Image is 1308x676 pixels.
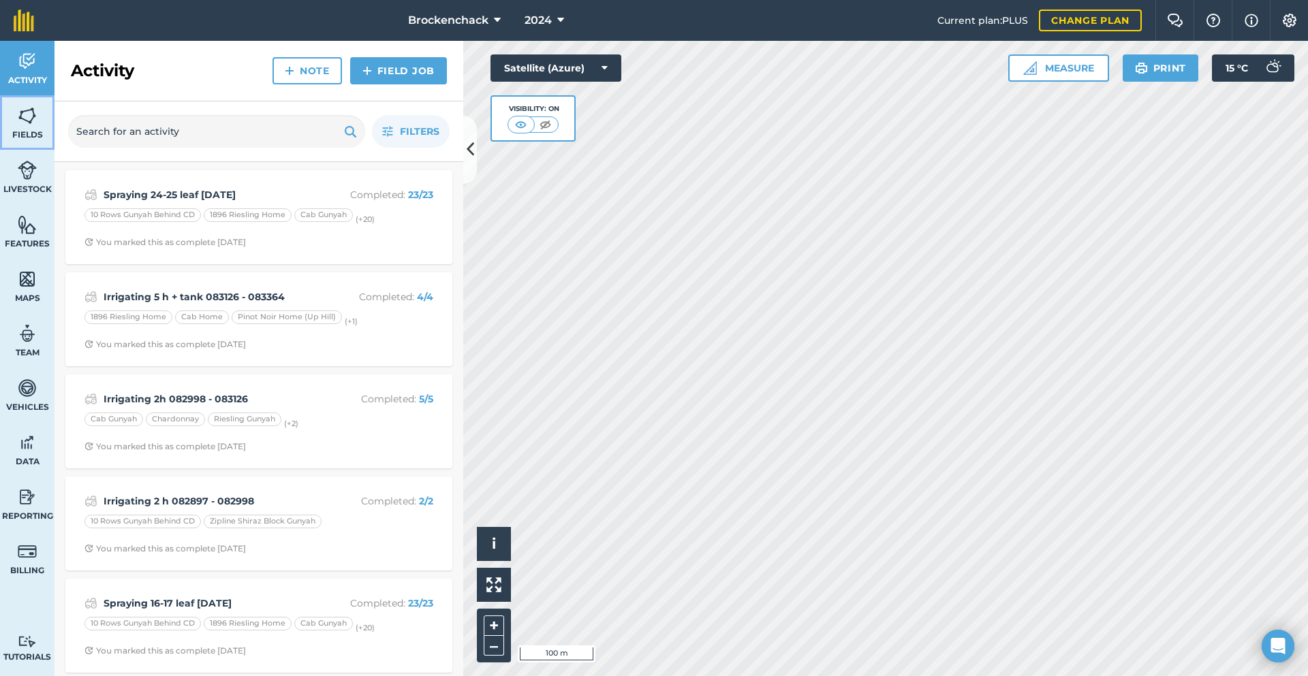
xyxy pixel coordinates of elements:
div: 10 Rows Gunyah Behind CD [84,208,201,222]
a: Note [272,57,342,84]
img: Clock with arrow pointing clockwise [84,442,93,451]
div: Pinot Noir Home (Up Hill) [232,310,342,324]
strong: Irrigating 5 h + tank 083126 - 083364 [104,289,320,304]
img: svg+xml;base64,PHN2ZyB4bWxucz0iaHR0cDovL3d3dy53My5vcmcvMjAwMC9zdmciIHdpZHRoPSI1NiIgaGVpZ2h0PSI2MC... [18,269,37,289]
img: svg+xml;base64,PD94bWwgdmVyc2lvbj0iMS4wIiBlbmNvZGluZz0idXRmLTgiPz4KPCEtLSBHZW5lcmF0b3I6IEFkb2JlIE... [18,487,37,507]
img: Clock with arrow pointing clockwise [84,238,93,246]
a: Irrigating 2h 082998 - 083126Completed: 5/5Cab GunyahChardonnayRiesling Gunyah(+2)Clock with arro... [74,383,444,460]
div: You marked this as complete [DATE] [84,645,246,656]
strong: 4 / 4 [417,291,433,303]
a: Irrigating 2 h 082897 - 082998Completed: 2/210 Rows Gunyah Behind CDZipline Shiraz Block GunyahCl... [74,485,444,562]
input: Search for an activity [68,115,365,148]
img: svg+xml;base64,PHN2ZyB4bWxucz0iaHR0cDovL3d3dy53My5vcmcvMjAwMC9zdmciIHdpZHRoPSI1MCIgaGVpZ2h0PSI0MC... [512,118,529,131]
img: fieldmargin Logo [14,10,34,31]
img: Ruler icon [1023,61,1037,75]
strong: Irrigating 2 h 082897 - 082998 [104,494,320,509]
img: svg+xml;base64,PHN2ZyB4bWxucz0iaHR0cDovL3d3dy53My5vcmcvMjAwMC9zdmciIHdpZHRoPSI1NiIgaGVpZ2h0PSI2MC... [18,214,37,235]
p: Completed : [325,187,433,202]
div: You marked this as complete [DATE] [84,441,246,452]
div: Cab Gunyah [84,413,143,426]
p: Completed : [325,289,433,304]
button: Print [1123,54,1199,82]
button: i [477,527,511,561]
img: svg+xml;base64,PD94bWwgdmVyc2lvbj0iMS4wIiBlbmNvZGluZz0idXRmLTgiPz4KPCEtLSBHZW5lcmF0b3I6IEFkb2JlIE... [84,595,97,611]
p: Completed : [325,494,433,509]
span: Filters [400,124,439,139]
strong: Irrigating 2h 082998 - 083126 [104,391,320,406]
img: Clock with arrow pointing clockwise [84,646,93,655]
strong: 23 / 23 [408,189,433,201]
img: svg+xml;base64,PD94bWwgdmVyc2lvbj0iMS4wIiBlbmNvZGluZz0idXRmLTgiPz4KPCEtLSBHZW5lcmF0b3I6IEFkb2JlIE... [1259,54,1286,82]
div: 10 Rows Gunyah Behind CD [84,515,201,528]
img: svg+xml;base64,PD94bWwgdmVyc2lvbj0iMS4wIiBlbmNvZGluZz0idXRmLTgiPz4KPCEtLSBHZW5lcmF0b3I6IEFkb2JlIE... [84,187,97,203]
a: Irrigating 5 h + tank 083126 - 083364Completed: 4/41896 Riesling HomeCab HomePinot Noir Home (Up ... [74,280,444,358]
div: 1896 Riesling Home [204,617,292,630]
a: Spraying 24-25 leaf [DATE]Completed: 23/2310 Rows Gunyah Behind CD1896 Riesling HomeCab Gunyah(+2... [74,178,444,256]
img: Four arrows, one pointing top left, one top right, one bottom right and the last bottom left [486,577,501,592]
div: Cab Home [175,310,229,324]
div: Open Intercom Messenger [1262,630,1294,662]
span: Brockenchack [408,12,488,29]
a: Spraying 16-17 leaf [DATE]Completed: 23/2310 Rows Gunyah Behind CD1896 Riesling HomeCab Gunyah(+2... [74,587,444,664]
strong: Spraying 16-17 leaf [DATE] [104,596,320,611]
img: svg+xml;base64,PD94bWwgdmVyc2lvbj0iMS4wIiBlbmNvZGluZz0idXRmLTgiPz4KPCEtLSBHZW5lcmF0b3I6IEFkb2JlIE... [18,541,37,562]
button: 15 °C [1212,54,1294,82]
button: Satellite (Azure) [490,54,621,82]
img: svg+xml;base64,PD94bWwgdmVyc2lvbj0iMS4wIiBlbmNvZGluZz0idXRmLTgiPz4KPCEtLSBHZW5lcmF0b3I6IEFkb2JlIE... [84,493,97,509]
small: (+ 20 ) [356,623,375,632]
div: You marked this as complete [DATE] [84,237,246,248]
img: svg+xml;base64,PHN2ZyB4bWxucz0iaHR0cDovL3d3dy53My5vcmcvMjAwMC9zdmciIHdpZHRoPSIxNyIgaGVpZ2h0PSIxNy... [1245,12,1258,29]
img: svg+xml;base64,PD94bWwgdmVyc2lvbj0iMS4wIiBlbmNvZGluZz0idXRmLTgiPz4KPCEtLSBHZW5lcmF0b3I6IEFkb2JlIE... [18,160,37,180]
button: Filters [372,115,450,148]
img: A cog icon [1281,14,1298,27]
img: svg+xml;base64,PD94bWwgdmVyc2lvbj0iMS4wIiBlbmNvZGluZz0idXRmLTgiPz4KPCEtLSBHZW5lcmF0b3I6IEFkb2JlIE... [18,51,37,71]
strong: 5 / 5 [419,393,433,405]
p: Completed : [325,391,433,406]
span: i [492,535,496,552]
span: Current plan : PLUS [937,13,1028,28]
a: Change plan [1039,10,1142,31]
button: + [484,615,504,636]
div: Zipline Shiraz Block Gunyah [204,515,322,528]
div: Chardonnay [146,413,205,426]
strong: Spraying 24-25 leaf [DATE] [104,187,320,202]
img: svg+xml;base64,PHN2ZyB4bWxucz0iaHR0cDovL3d3dy53My5vcmcvMjAwMC9zdmciIHdpZHRoPSIxOSIgaGVpZ2h0PSIyNC... [1135,60,1148,76]
img: svg+xml;base64,PD94bWwgdmVyc2lvbj0iMS4wIiBlbmNvZGluZz0idXRmLTgiPz4KPCEtLSBHZW5lcmF0b3I6IEFkb2JlIE... [18,378,37,398]
img: svg+xml;base64,PD94bWwgdmVyc2lvbj0iMS4wIiBlbmNvZGluZz0idXRmLTgiPz4KPCEtLSBHZW5lcmF0b3I6IEFkb2JlIE... [18,635,37,648]
img: Clock with arrow pointing clockwise [84,544,93,553]
button: – [484,636,504,656]
p: Completed : [325,596,433,611]
span: 15 ° C [1226,54,1248,82]
div: Cab Gunyah [294,617,353,630]
img: svg+xml;base64,PHN2ZyB4bWxucz0iaHR0cDovL3d3dy53My5vcmcvMjAwMC9zdmciIHdpZHRoPSI1NiIgaGVpZ2h0PSI2MC... [18,106,37,126]
div: Visibility: On [508,103,559,114]
span: 2024 [525,12,552,29]
img: svg+xml;base64,PD94bWwgdmVyc2lvbj0iMS4wIiBlbmNvZGluZz0idXRmLTgiPz4KPCEtLSBHZW5lcmF0b3I6IEFkb2JlIE... [18,323,37,344]
small: (+ 2 ) [284,419,298,428]
div: 1896 Riesling Home [84,310,172,324]
img: svg+xml;base64,PHN2ZyB4bWxucz0iaHR0cDovL3d3dy53My5vcmcvMjAwMC9zdmciIHdpZHRoPSI1MCIgaGVpZ2h0PSI0MC... [537,118,554,131]
div: You marked this as complete [DATE] [84,543,246,554]
div: 1896 Riesling Home [204,208,292,222]
img: A question mark icon [1205,14,1221,27]
img: svg+xml;base64,PHN2ZyB4bWxucz0iaHR0cDovL3d3dy53My5vcmcvMjAwMC9zdmciIHdpZHRoPSIxOSIgaGVpZ2h0PSIyNC... [344,123,357,140]
img: Clock with arrow pointing clockwise [84,340,93,349]
button: Measure [1008,54,1109,82]
img: svg+xml;base64,PD94bWwgdmVyc2lvbj0iMS4wIiBlbmNvZGluZz0idXRmLTgiPz4KPCEtLSBHZW5lcmF0b3I6IEFkb2JlIE... [84,289,97,305]
img: svg+xml;base64,PD94bWwgdmVyc2lvbj0iMS4wIiBlbmNvZGluZz0idXRmLTgiPz4KPCEtLSBHZW5lcmF0b3I6IEFkb2JlIE... [18,432,37,453]
img: svg+xml;base64,PHN2ZyB4bWxucz0iaHR0cDovL3d3dy53My5vcmcvMjAwMC9zdmciIHdpZHRoPSIxNCIgaGVpZ2h0PSIyNC... [285,63,294,79]
img: Two speech bubbles overlapping with the left bubble in the forefront [1167,14,1183,27]
strong: 2 / 2 [419,495,433,507]
img: svg+xml;base64,PHN2ZyB4bWxucz0iaHR0cDovL3d3dy53My5vcmcvMjAwMC9zdmciIHdpZHRoPSIxNCIgaGVpZ2h0PSIyNC... [362,63,372,79]
h2: Activity [71,60,134,82]
div: Cab Gunyah [294,208,353,222]
div: 10 Rows Gunyah Behind CD [84,617,201,630]
strong: 23 / 23 [408,597,433,609]
div: You marked this as complete [DATE] [84,339,246,350]
a: Field Job [350,57,447,84]
img: svg+xml;base64,PD94bWwgdmVyc2lvbj0iMS4wIiBlbmNvZGluZz0idXRmLTgiPz4KPCEtLSBHZW5lcmF0b3I6IEFkb2JlIE... [84,391,97,407]
small: (+ 20 ) [356,214,375,224]
div: Riesling Gunyah [208,413,281,426]
small: (+ 1 ) [345,317,358,326]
